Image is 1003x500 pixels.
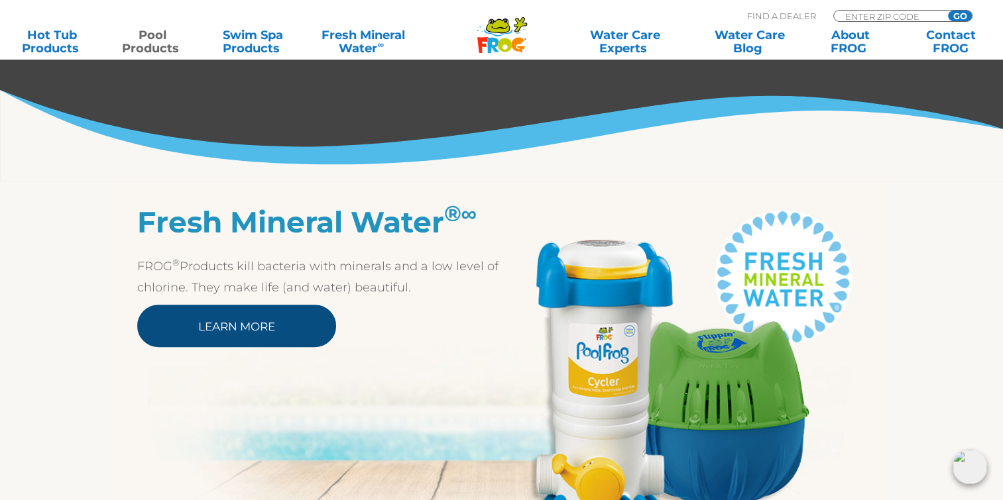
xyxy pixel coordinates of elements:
sup: ∞ [377,39,384,50]
a: ContactFROG [912,28,990,55]
sup: ® [444,200,461,226]
input: GO [948,11,972,21]
a: Fresh MineralWater∞ [315,28,412,55]
p: FROG Products kill bacteria with minerals and a low level of chlorine. They make life (and water)... [137,256,502,298]
a: AboutFROG [811,28,890,55]
sup: ∞ [461,200,477,226]
p: Find A Dealer [747,10,816,22]
a: Water CareExperts [561,28,688,55]
a: Swim SpaProducts [214,28,292,55]
input: Zip Code Form [844,11,933,22]
img: openIcon [953,450,987,484]
h2: Fresh Mineral Water [137,205,502,239]
a: Hot TubProducts [13,28,91,55]
a: PoolProducts [114,28,192,55]
a: Learn More [137,305,336,347]
sup: ® [172,257,180,268]
a: Water CareBlog [711,28,789,55]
